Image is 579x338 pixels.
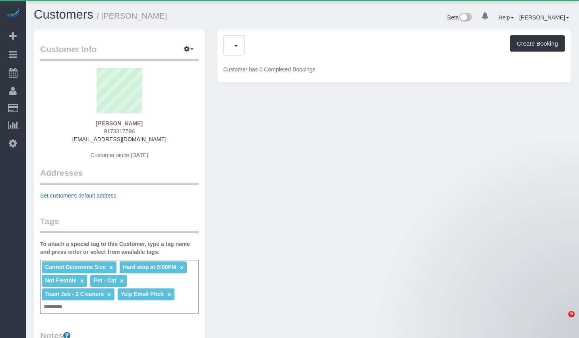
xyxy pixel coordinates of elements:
a: × [107,291,111,298]
a: × [80,278,84,284]
span: Cannot Determine Size [45,264,105,270]
a: Set customer's default address [40,192,116,199]
span: Team Job - 2 Cleaners [45,291,104,297]
small: / [PERSON_NAME] [97,12,167,20]
a: × [109,264,113,271]
a: [PERSON_NAME] [519,14,569,21]
span: Customer since [DATE] [91,152,148,158]
img: Automaid Logo [5,8,21,19]
p: Customer has 0 Completed Bookings [223,65,565,73]
img: New interface [459,13,472,23]
span: Not Flexible [45,277,76,284]
a: Beta [447,14,472,21]
legend: Customer Info [40,43,199,61]
span: 9 [568,311,575,317]
a: × [180,264,183,271]
button: Create Booking [510,35,565,52]
strong: [PERSON_NAME] [96,120,143,127]
a: × [120,278,123,284]
span: Pet - Cat [94,277,116,284]
legend: Tags [40,215,199,233]
label: To attach a special tag to this Customer, type a tag name and press enter or select from availabl... [40,240,199,256]
span: Hard stop at 5:00PM [123,264,176,270]
a: × [167,291,171,298]
a: Help [498,14,514,21]
iframe: Intercom live chat [552,311,571,330]
span: 9173317596 [104,128,135,134]
a: [EMAIL_ADDRESS][DOMAIN_NAME] [72,136,167,142]
a: Customers [34,8,93,21]
span: Yelp Email Pitch [121,291,164,297]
